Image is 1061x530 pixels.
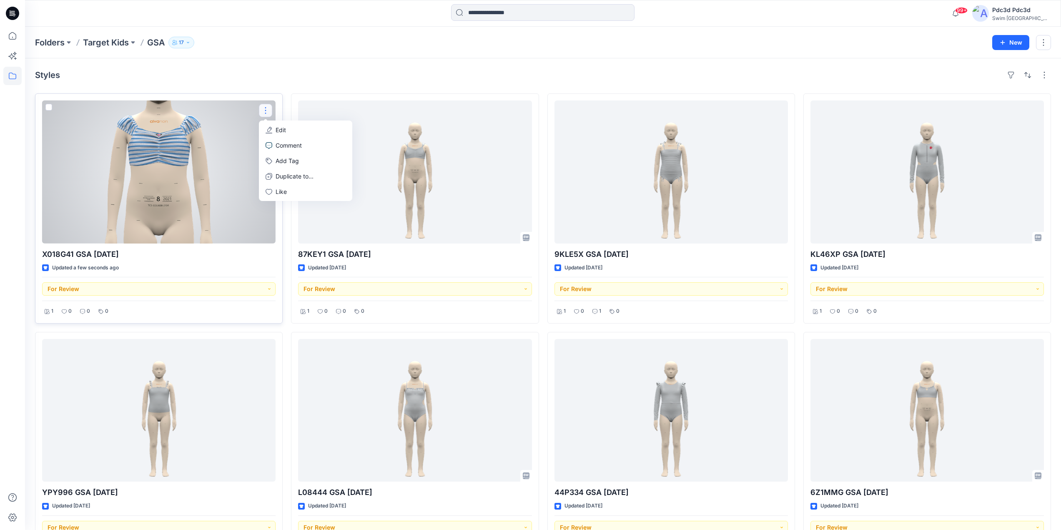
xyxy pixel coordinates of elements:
p: 0 [105,307,108,316]
p: 44P334 GSA [DATE] [554,487,788,498]
p: 0 [68,307,72,316]
p: GSA [147,37,165,48]
h4: Styles [35,70,60,80]
p: 17 [179,38,184,47]
a: Folders [35,37,65,48]
p: 1 [599,307,601,316]
p: Edit [276,126,286,134]
p: 0 [616,307,620,316]
p: Updated [DATE] [820,502,858,510]
img: avatar [972,5,989,22]
a: 6Z1MMG GSA 2025.6.17 [810,339,1044,482]
p: Duplicate to... [276,172,314,181]
p: Updated [DATE] [308,264,346,272]
a: YPY996 GSA 2025.6.16 [42,339,276,482]
p: 9KLE5X GSA [DATE] [554,249,788,260]
a: X018G41 GSA 2025.8.29 [42,100,276,244]
button: New [992,35,1029,50]
p: 1 [820,307,822,316]
a: Target Kids [83,37,129,48]
div: Swim [GEOGRAPHIC_DATA] [992,15,1051,21]
p: 0 [324,307,328,316]
p: 0 [837,307,840,316]
span: 99+ [955,7,968,14]
p: X018G41 GSA [DATE] [42,249,276,260]
a: KL46XP GSA 2025.8.12 [810,100,1044,244]
p: 6Z1MMG GSA [DATE] [810,487,1044,498]
button: Add Tag [261,153,351,168]
p: 1 [51,307,53,316]
p: Updated [DATE] [564,264,602,272]
div: Pdc3d Pdc3d [992,5,1051,15]
p: KL46XP GSA [DATE] [810,249,1044,260]
p: Updated [DATE] [308,502,346,510]
p: 0 [343,307,346,316]
p: L08444 GSA [DATE] [298,487,532,498]
p: 87KEY1 GSA [DATE] [298,249,532,260]
a: Edit [261,122,351,138]
a: L08444 GSA 2025.6.20 [298,339,532,482]
a: 9KLE5X GSA 2025.07.31 [554,100,788,244]
p: Like [276,187,287,196]
p: Updated [DATE] [52,502,90,510]
p: 0 [873,307,877,316]
p: 0 [855,307,858,316]
p: 0 [361,307,364,316]
a: 44P334 GSA 2025.6.19 [554,339,788,482]
a: 87KEY1 GSA 2025.8.7 [298,100,532,244]
p: Updated [DATE] [820,264,858,272]
p: 0 [87,307,90,316]
p: YPY996 GSA [DATE] [42,487,276,498]
p: Updated [DATE] [564,502,602,510]
p: 1 [564,307,566,316]
p: 1 [307,307,309,316]
p: Comment [276,141,302,150]
p: 0 [581,307,584,316]
button: 17 [168,37,194,48]
p: Updated a few seconds ago [52,264,119,272]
